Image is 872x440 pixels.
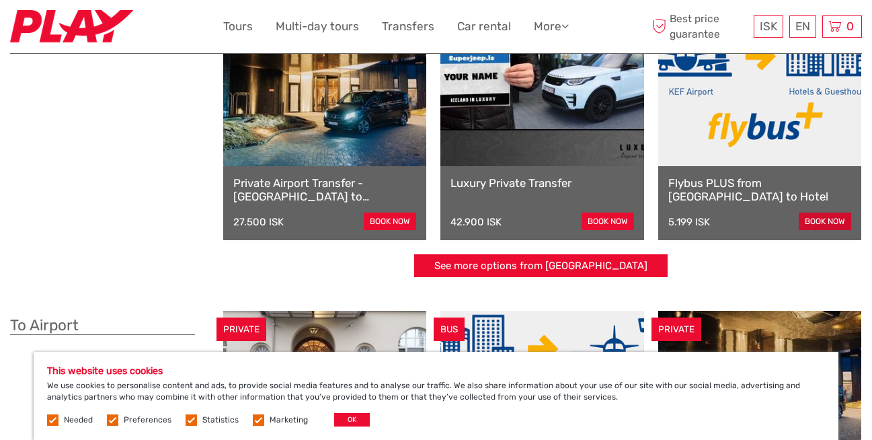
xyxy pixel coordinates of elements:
a: Tours [223,17,253,36]
div: PRIVATE [651,318,701,341]
p: We're away right now. Please check back later! [19,24,152,34]
a: Flybus PLUS from [GEOGRAPHIC_DATA] to Hotel [668,176,851,204]
div: We use cookies to personalise content and ads, to provide social media features and to analyse ou... [34,352,838,440]
div: 42.900 ISK [450,216,502,228]
a: Private Airport Transfer - [GEOGRAPHIC_DATA] to [GEOGRAPHIC_DATA] [233,176,416,204]
a: Car rental [457,17,511,36]
div: 27.500 ISK [233,216,284,228]
a: Transfers [382,17,434,36]
span: 0 [844,20,856,33]
button: OK [334,413,370,427]
span: ISK [760,20,777,33]
a: book now [364,213,416,230]
h5: This website uses cookies [47,365,825,377]
a: book now [582,213,634,230]
label: Marketing [270,414,308,426]
h3: To Airport [10,316,195,335]
a: Multi-day tours [276,17,359,36]
a: Luxury Private Transfer [450,176,633,190]
div: EN [789,15,816,38]
div: PRIVATE [216,318,266,341]
label: Preferences [124,414,171,426]
button: Open LiveChat chat widget [155,21,171,37]
div: 5.199 ISK [668,216,710,228]
img: Fly Play [10,10,133,43]
label: Statistics [202,414,239,426]
label: Needed [64,414,93,426]
a: book now [799,213,851,230]
div: BUS [434,318,465,341]
a: More [534,17,569,36]
span: Best price guarantee [649,11,750,41]
a: See more options from [GEOGRAPHIC_DATA] [414,254,668,278]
